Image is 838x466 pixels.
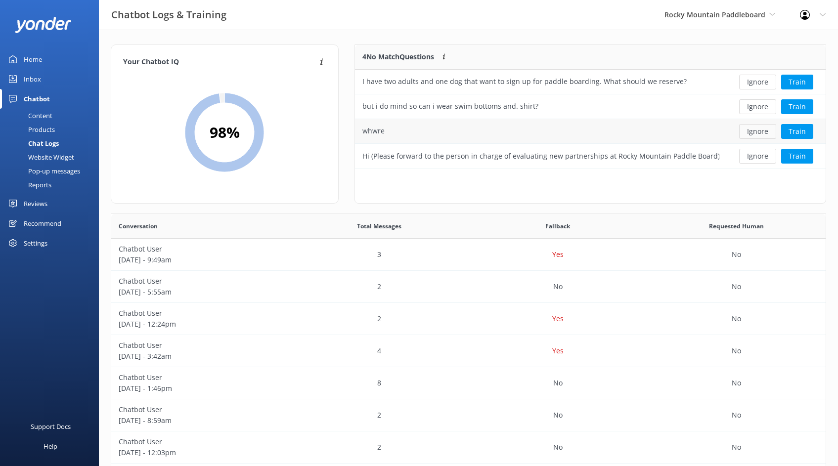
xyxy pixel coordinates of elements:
div: Pop-up messages [6,164,80,178]
span: Total Messages [357,221,401,231]
p: 2 [377,281,381,292]
p: [DATE] - 12:24pm [119,319,282,330]
div: Help [44,436,57,456]
div: Products [6,123,55,136]
div: Content [6,109,52,123]
p: 2 [377,313,381,324]
p: No [732,313,741,324]
p: 3 [377,249,381,260]
p: [DATE] - 5:55am [119,287,282,297]
p: Chatbot User [119,404,282,415]
img: yonder-white-logo.png [15,17,72,33]
p: 8 [377,378,381,388]
span: Fallback [545,221,570,231]
p: Chatbot User [119,340,282,351]
p: No [732,281,741,292]
p: [DATE] - 9:49am [119,254,282,265]
div: row [111,335,826,367]
p: No [732,378,741,388]
p: 2 [377,410,381,421]
button: Ignore [739,99,776,114]
button: Train [781,124,813,139]
p: Chatbot User [119,244,282,254]
div: row [355,70,826,94]
p: No [732,345,741,356]
p: Yes [552,345,564,356]
p: [DATE] - 8:59am [119,415,282,426]
p: 4 No Match Questions [362,51,434,62]
div: I have two adults and one dog that want to sign up for paddle boarding. What should we reserve? [362,76,687,87]
p: No [553,378,563,388]
div: row [111,431,826,464]
button: Train [781,99,813,114]
div: Inbox [24,69,41,89]
a: Chat Logs [6,136,99,150]
div: row [111,367,826,399]
span: Rocky Mountain Paddleboard [664,10,765,19]
p: Chatbot User [119,276,282,287]
div: but i do mind so can i wear swim bottoms and. shirt? [362,101,538,112]
h2: 98 % [210,121,240,144]
p: No [553,281,563,292]
div: row [111,271,826,303]
div: Reports [6,178,51,192]
div: Hi (Please forward to the person in charge of evaluating new partnerships at Rocky Mountain Paddl... [362,151,719,162]
a: Website Widget [6,150,99,164]
div: row [355,94,826,119]
div: row [111,303,826,335]
div: Support Docs [31,417,71,436]
div: row [111,399,826,431]
a: Content [6,109,99,123]
div: row [111,239,826,271]
p: 4 [377,345,381,356]
div: Recommend [24,213,61,233]
div: row [355,144,826,169]
button: Ignore [739,124,776,139]
div: Chatbot [24,89,50,109]
p: Yes [552,313,564,324]
h3: Chatbot Logs & Training [111,7,226,23]
p: [DATE] - 3:42am [119,351,282,362]
p: No [553,442,563,453]
span: Requested Human [709,221,764,231]
div: Website Widget [6,150,74,164]
span: Conversation [119,221,158,231]
a: Pop-up messages [6,164,99,178]
button: Train [781,75,813,89]
p: No [732,442,741,453]
div: Home [24,49,42,69]
a: Products [6,123,99,136]
p: Chatbot User [119,372,282,383]
p: [DATE] - 1:46pm [119,383,282,394]
p: No [553,410,563,421]
div: Reviews [24,194,47,213]
p: Yes [552,249,564,260]
div: grid [355,70,826,169]
a: Reports [6,178,99,192]
h4: Your Chatbot IQ [123,57,317,68]
p: [DATE] - 12:03pm [119,447,282,458]
button: Ignore [739,149,776,164]
div: Settings [24,233,47,253]
p: No [732,410,741,421]
div: row [355,119,826,144]
p: No [732,249,741,260]
div: Chat Logs [6,136,59,150]
p: Chatbot User [119,308,282,319]
button: Ignore [739,75,776,89]
p: 2 [377,442,381,453]
p: Chatbot User [119,436,282,447]
div: whwre [362,126,385,136]
button: Train [781,149,813,164]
